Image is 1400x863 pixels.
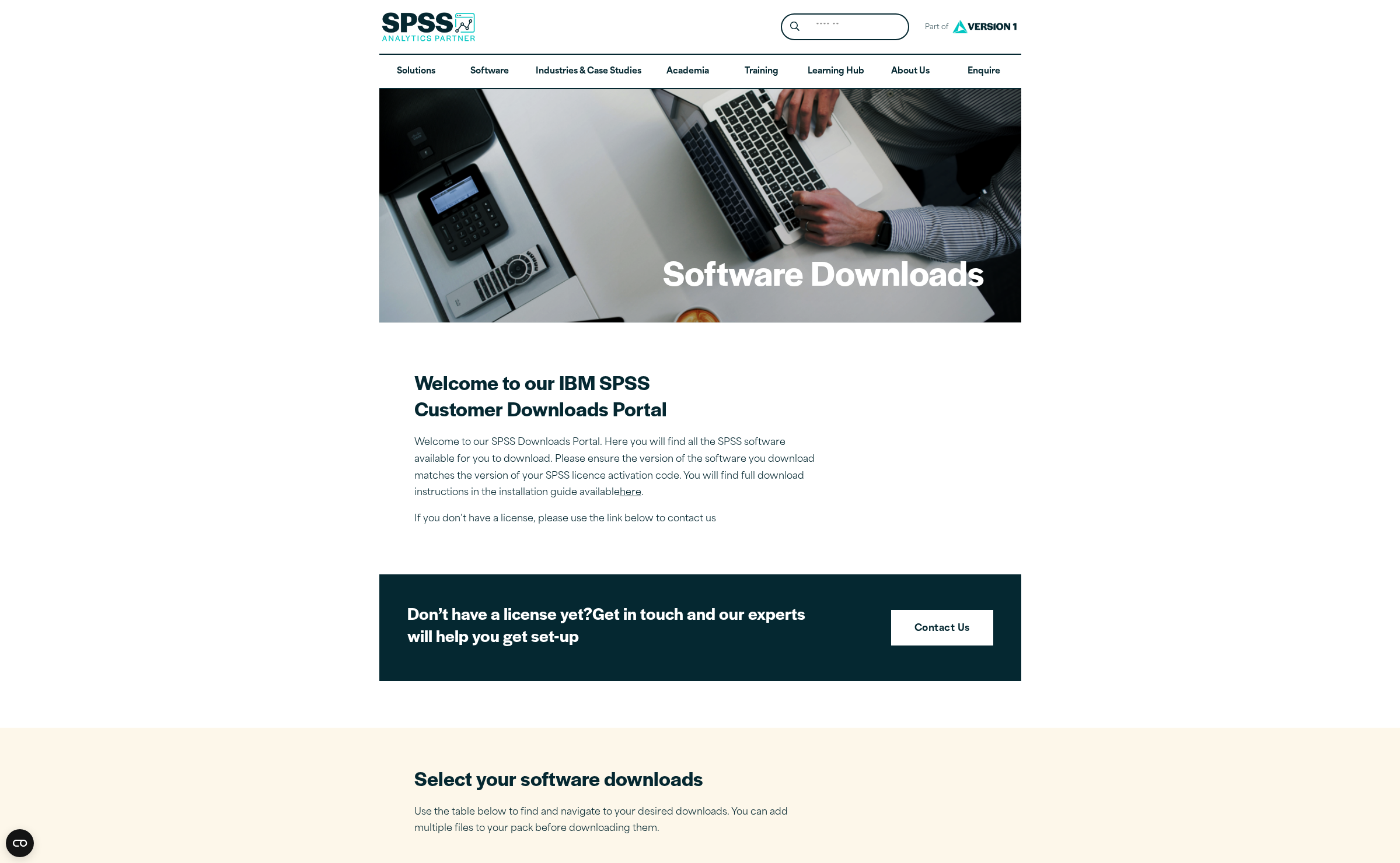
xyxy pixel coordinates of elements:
[414,511,823,528] p: If you don’t have a license, please use the link below to contact us
[784,16,805,38] button: Search magnifying glass icon
[6,829,34,857] button: Open CMP widget
[874,55,947,89] a: About Us
[947,55,1021,89] a: Enquire
[414,804,805,838] p: Use the table below to find and navigate to your desired downloads. You can add multiple files to...
[663,250,984,295] h1: Software Downloads
[651,55,724,89] a: Academia
[379,55,453,89] a: Solutions
[798,55,874,89] a: Learning Hub
[407,601,592,625] strong: Don’t have a license yet?
[379,55,1021,89] nav: Desktop version of site main menu
[620,488,641,497] a: here
[781,13,909,41] form: Site Header Search Form
[919,19,949,36] span: Part of
[414,434,823,501] p: Welcome to our SPSS Downloads Portal. Here you will find all the SPSS software available for you ...
[414,765,805,791] h2: Select your software downloads
[724,55,798,89] a: Training
[891,610,993,646] a: Contact Us
[790,22,799,31] svg: Search magnifying glass icon
[949,16,1020,37] img: Version1 Logo
[407,602,816,646] h2: Get in touch and our experts will help you get set-up
[414,369,823,422] h2: Welcome to our IBM SPSS Customer Downloads Portal
[914,622,970,637] strong: Contact Us
[382,12,475,41] img: SPSS Analytics Partner
[453,55,526,89] a: Software
[526,55,651,89] a: Industries & Case Studies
